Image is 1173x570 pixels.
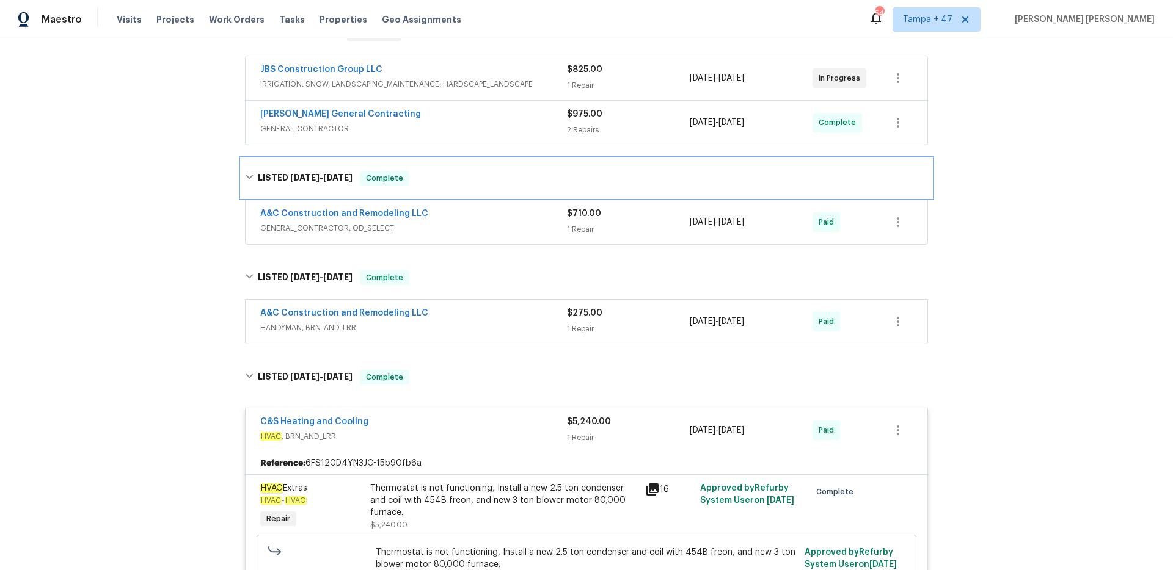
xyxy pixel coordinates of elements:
span: Repair [261,513,295,525]
div: LISTED [DATE]-[DATE]Complete [241,258,932,297]
div: 1 Repair [567,79,690,92]
span: Visits [117,13,142,26]
span: $825.00 [567,65,602,74]
span: Complete [819,117,861,129]
a: JBS Construction Group LLC [260,65,382,74]
span: Paid [819,316,839,328]
span: Paid [819,424,839,436]
span: - [690,316,744,328]
span: $5,240.00 [370,521,407,529]
span: Work Orders [209,13,265,26]
span: [DATE] [290,372,320,381]
h6: LISTED [258,171,353,186]
span: [DATE] [690,317,715,326]
span: Approved by Refurby System User on [700,484,794,505]
span: [DATE] [690,74,715,82]
span: [DATE] [718,74,744,82]
span: [DATE] [690,218,715,226]
span: $5,240.00 [567,417,611,426]
div: 1 Repair [567,431,690,444]
a: A&C Construction and Remodeling LLC [260,209,428,218]
span: [DATE] [290,273,320,281]
span: $975.00 [567,110,602,118]
span: [DATE] [718,317,744,326]
div: Thermostat is not functioning, Install a new 2.5 ton condenser and coil with 454B freon, and new ... [370,482,638,519]
span: [DATE] [869,560,897,569]
b: Reference: [260,457,305,469]
a: A&C Construction and Remodeling LLC [260,309,428,317]
span: $275.00 [567,309,602,317]
div: 2 Repairs [567,124,690,136]
div: 1 Repair [567,223,690,236]
span: - [690,424,744,436]
span: Tasks [279,15,305,24]
span: [DATE] [323,372,353,381]
span: - [690,216,744,228]
span: Paid [819,216,839,228]
div: LISTED [DATE]-[DATE]Complete [241,159,932,198]
span: In Progress [819,72,865,84]
span: Complete [361,172,408,184]
h6: LISTED [258,270,353,285]
span: - [690,72,744,84]
span: [DATE] [718,118,744,127]
span: Geo Assignments [382,13,461,26]
span: - [290,372,353,381]
span: Complete [361,371,408,383]
span: $710.00 [567,209,601,218]
div: 6FS120D4YN3JC-15b90fb6a [246,452,927,474]
em: HVAC [260,496,282,505]
span: IRRIGATION, SNOW, LANDSCAPING_MAINTENANCE, HARDSCAPE_LANDSCAPE [260,78,567,90]
span: GENERAL_CONTRACTOR [260,123,567,135]
span: Complete [361,272,408,284]
em: HVAC [260,483,283,493]
a: C&S Heating and Cooling [260,417,368,426]
span: [DATE] [323,273,353,281]
div: 16 [645,482,693,497]
span: [DATE] [718,218,744,226]
span: [DATE] [290,173,320,182]
span: [PERSON_NAME] [PERSON_NAME] [1010,13,1155,26]
span: [DATE] [690,426,715,435]
span: Approved by Refurby System User on [805,548,897,569]
span: Complete [816,486,858,498]
span: [DATE] [690,118,715,127]
em: HVAC [285,496,306,505]
span: Extras [260,483,307,493]
span: - [260,497,306,504]
span: [DATE] [323,173,353,182]
div: LISTED [DATE]-[DATE]Complete [241,358,932,397]
span: Maestro [42,13,82,26]
span: HANDYMAN, BRN_AND_LRR [260,322,567,334]
span: , BRN_AND_LRR [260,430,567,442]
span: - [290,273,353,281]
span: - [690,117,744,129]
span: Tampa + 47 [903,13,952,26]
div: 1 Repair [567,323,690,335]
a: [PERSON_NAME] General Contracting [260,110,421,118]
span: Projects [156,13,194,26]
span: Properties [320,13,367,26]
span: [DATE] [718,426,744,435]
span: - [290,173,353,182]
span: GENERAL_CONTRACTOR, OD_SELECT [260,222,567,234]
em: HVAC [260,432,282,441]
h6: LISTED [258,370,353,384]
div: 546 [875,7,883,20]
span: [DATE] [767,496,794,505]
